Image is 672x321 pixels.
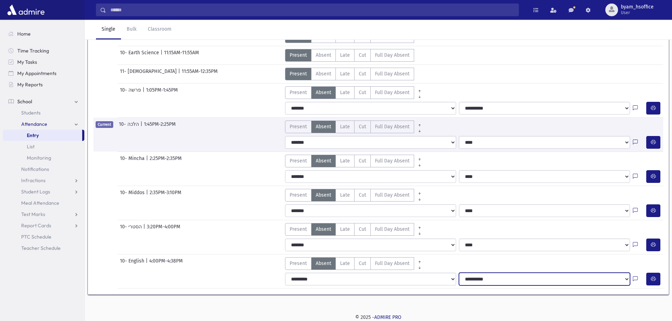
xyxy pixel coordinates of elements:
[21,245,61,251] span: Teacher Schedule
[414,195,425,200] a: All Later
[144,121,176,133] span: 1:45PM-2:25PM
[316,260,331,267] span: Absent
[375,70,410,78] span: Full Day Absent
[414,155,425,160] a: All Prior
[149,257,183,270] span: 4:00PM-4:38PM
[143,86,146,99] span: |
[21,211,45,217] span: Test Marks
[142,20,177,39] a: Classroom
[414,263,425,268] a: All Later
[6,3,46,17] img: AdmirePro
[316,226,331,233] span: Absent
[340,226,350,233] span: Late
[146,257,149,270] span: |
[21,222,51,229] span: Report Cards
[3,68,84,79] a: My Appointments
[21,121,47,127] span: Attendance
[359,70,366,78] span: Cut
[3,141,84,152] a: List
[375,123,410,130] span: Full Day Absent
[414,229,425,234] a: All Later
[359,157,366,165] span: Cut
[285,86,425,99] div: AttTypes
[120,68,178,80] span: 11- [DEMOGRAPHIC_DATA]
[121,20,142,39] a: Bulk
[3,175,84,186] a: Infractions
[340,123,350,130] span: Late
[290,260,307,267] span: Present
[96,121,113,128] span: Current
[21,177,46,184] span: Infractions
[290,191,307,199] span: Present
[340,89,350,96] span: Late
[120,49,161,62] span: 10- Earth Science
[375,51,410,59] span: Full Day Absent
[290,89,307,96] span: Present
[21,166,49,172] span: Notifications
[150,155,182,167] span: 2:25PM-2:35PM
[120,189,146,202] span: 10- Middos
[316,191,331,199] span: Absent
[146,86,178,99] span: 1:05PM-1:45PM
[3,209,84,220] a: Test Marks
[3,79,84,90] a: My Reports
[161,49,164,62] span: |
[140,121,144,133] span: |
[96,20,121,39] a: Single
[316,70,331,78] span: Absent
[316,157,331,165] span: Absent
[120,223,143,236] span: 10- הסטרי
[3,45,84,56] a: Time Tracking
[414,223,425,229] a: All Prior
[17,81,43,88] span: My Reports
[147,223,180,236] span: 3:20PM-4:00PM
[290,70,307,78] span: Present
[21,110,41,116] span: Students
[316,89,331,96] span: Absent
[621,10,654,16] span: User
[285,121,425,133] div: AttTypes
[375,260,410,267] span: Full Day Absent
[290,123,307,130] span: Present
[146,189,150,202] span: |
[290,226,307,233] span: Present
[3,186,84,197] a: Student Logs
[621,4,654,10] span: byam_hsoffice
[375,191,410,199] span: Full Day Absent
[17,59,37,65] span: My Tasks
[359,89,366,96] span: Cut
[143,223,147,236] span: |
[375,226,410,233] span: Full Day Absent
[120,155,146,167] span: 10- Mincha
[3,220,84,231] a: Report Cards
[178,68,182,80] span: |
[359,123,366,130] span: Cut
[285,257,425,270] div: AttTypes
[290,157,307,165] span: Present
[340,157,350,165] span: Late
[27,143,35,150] span: List
[359,260,366,267] span: Cut
[21,189,50,195] span: Student Logs
[340,191,350,199] span: Late
[375,157,410,165] span: Full Day Absent
[3,242,84,254] a: Teacher Schedule
[414,257,425,263] a: All Prior
[3,152,84,163] a: Monitoring
[3,118,84,130] a: Attendance
[3,107,84,118] a: Students
[340,51,350,59] span: Late
[17,48,49,54] span: Time Tracking
[285,68,414,80] div: AttTypes
[21,200,59,206] span: Meal Attendance
[17,70,56,76] span: My Appointments
[27,132,39,138] span: Entry
[359,226,366,233] span: Cut
[120,86,143,99] span: 10- פרשה
[340,70,350,78] span: Late
[119,121,140,133] span: 10- הלכה
[120,257,146,270] span: 10- English
[359,51,366,59] span: Cut
[21,234,52,240] span: PTC Schedule
[164,49,199,62] span: 11:15AM-11:55AM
